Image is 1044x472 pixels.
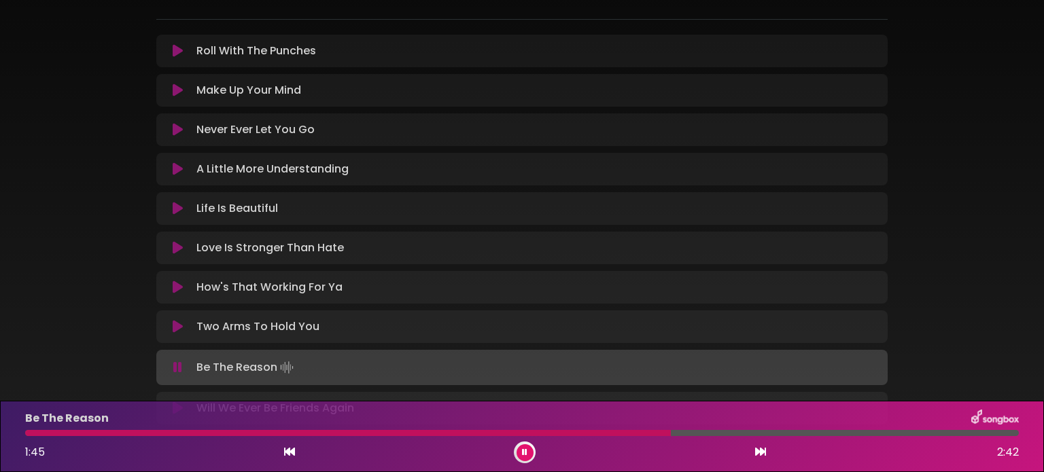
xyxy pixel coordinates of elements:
p: Be The Reason [196,358,296,377]
p: Make Up Your Mind [196,82,301,98]
span: 2:42 [997,444,1019,460]
img: waveform4.gif [277,358,296,377]
p: Roll With The Punches [196,43,316,59]
p: Love Is Stronger Than Hate [196,240,344,256]
img: songbox-logo-white.png [971,410,1019,427]
span: 1:45 [25,444,45,460]
p: A Little More Understanding [196,161,349,177]
p: Will We Ever Be Friends Again [196,400,354,416]
p: Two Arms To Hold You [196,319,319,335]
p: How's That Working For Ya [196,279,343,295]
p: Never Ever Let You Go [196,122,315,138]
p: Life Is Beautiful [196,200,278,217]
p: Be The Reason [25,410,109,426]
